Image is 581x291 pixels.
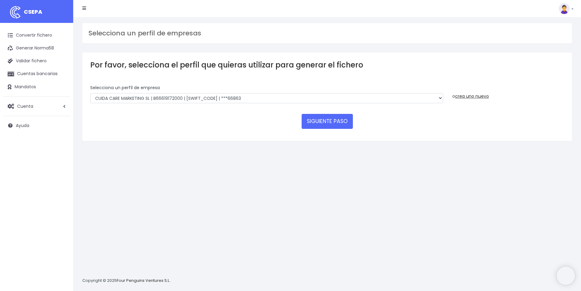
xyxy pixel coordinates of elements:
img: logo [8,5,23,20]
label: Selecciona un perfíl de empresa [90,85,160,91]
a: Cuenta [3,100,70,113]
h3: Por favor, selecciona el perfil que quieras utilizar para generar el fichero [90,60,564,69]
div: o [452,85,564,100]
a: Generar Norma58 [3,42,70,55]
img: profile [559,3,570,14]
a: Four Penguins Ventures S.L. [117,278,170,283]
h3: Selecciona un perfil de empresas [88,29,566,37]
a: crea uno nuevo [455,93,489,99]
a: Cuentas bancarias [3,67,70,80]
button: SIGUIENTE PASO [302,114,353,129]
span: CSEPA [24,8,42,16]
a: Ayuda [3,119,70,132]
span: Ayuda [16,122,29,129]
a: Validar fichero [3,55,70,67]
p: Copyright © 2025 . [82,278,171,284]
span: Cuenta [17,103,33,109]
a: Mandatos [3,81,70,93]
a: Convertir fichero [3,29,70,42]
